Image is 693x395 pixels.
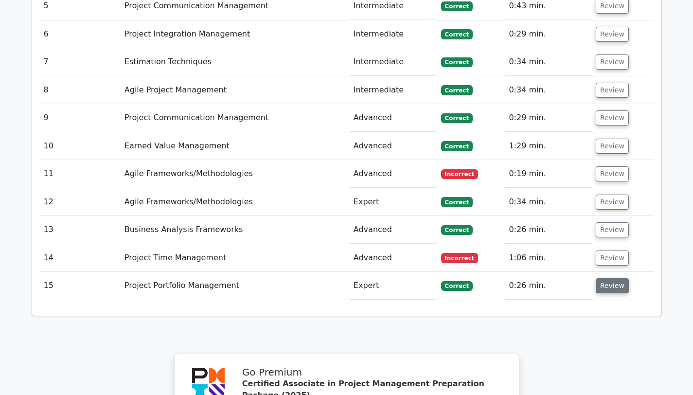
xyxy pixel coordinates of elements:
[505,48,591,76] td: 0:34 min.
[596,251,629,266] button: Review
[505,244,591,272] td: 1:06 min.
[40,48,121,76] td: 7
[441,253,479,263] span: Incorrect
[505,104,591,132] td: 0:29 min.
[40,188,121,216] td: 12
[441,1,473,11] span: Correct
[40,20,121,48] td: 6
[596,110,629,126] button: Review
[40,104,121,132] td: 9
[350,48,437,76] td: Intermediate
[121,20,350,48] td: Project Integration Management
[40,132,121,160] td: 10
[441,57,473,67] span: Correct
[350,160,437,188] td: Advanced
[121,104,350,132] td: Project Communication Management
[505,160,591,188] td: 0:19 min.
[441,225,473,235] span: Correct
[121,160,350,188] td: Agile Frameworks/Methodologies
[121,244,350,272] td: Project Time Management
[121,76,350,104] td: Agile Project Management
[441,141,473,151] span: Correct
[441,85,473,95] span: Correct
[350,20,437,48] td: Intermediate
[350,188,437,216] td: Expert
[350,132,437,160] td: Advanced
[505,272,591,300] td: 0:26 min.
[596,54,629,70] button: Review
[121,48,350,76] td: Estimation Techniques
[40,76,121,104] td: 8
[121,132,350,160] td: Earned Value Management
[441,169,479,179] span: Incorrect
[350,76,437,104] td: Intermediate
[596,195,629,210] button: Review
[121,272,350,300] td: Project Portfolio Management
[596,27,629,42] button: Review
[40,160,121,188] td: 11
[596,139,629,154] button: Review
[350,216,437,244] td: Advanced
[505,76,591,104] td: 0:34 min.
[40,272,121,300] td: 15
[40,244,121,272] td: 14
[441,113,473,123] span: Correct
[505,20,591,48] td: 0:29 min.
[350,244,437,272] td: Advanced
[121,188,350,216] td: Agile Frameworks/Methodologies
[596,83,629,98] button: Review
[40,216,121,244] td: 13
[350,104,437,132] td: Advanced
[505,188,591,216] td: 0:34 min.
[441,281,473,291] span: Correct
[121,216,350,244] td: Business Analysis Frameworks
[350,272,437,300] td: Expert
[441,29,473,39] span: Correct
[596,222,629,237] button: Review
[505,132,591,160] td: 1:29 min.
[596,166,629,181] button: Review
[505,216,591,244] td: 0:26 min.
[441,197,473,207] span: Correct
[596,278,629,293] button: Review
